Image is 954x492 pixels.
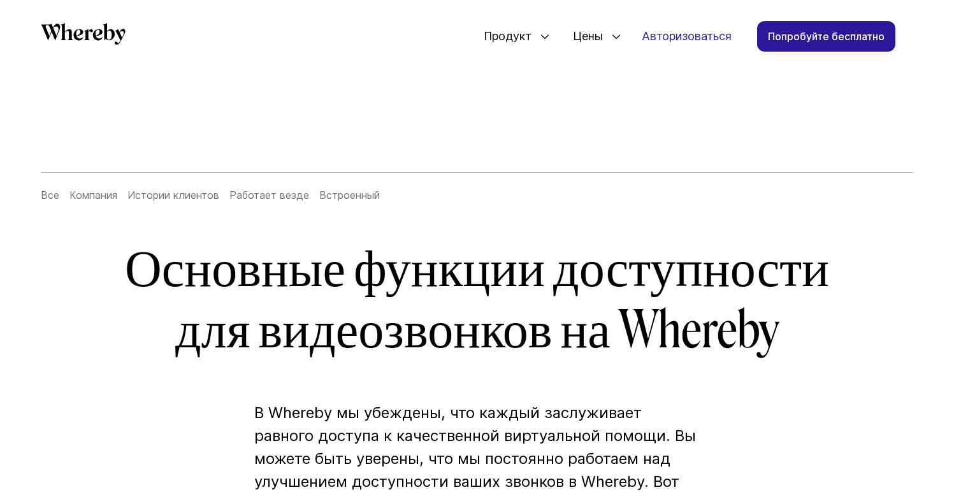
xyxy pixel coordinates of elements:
font: Авторизоваться [642,29,732,43]
a: Попробуйте бесплатно [757,21,895,52]
font: Основные функции доступности для видеозвонков на Whereby [125,238,829,361]
a: Компания [69,189,117,201]
a: Истории клиентов [127,189,219,201]
font: Попробуйте бесплатно [768,30,885,43]
font: Цены [573,29,603,43]
a: Работает везде [229,189,309,201]
font: Продукт [484,29,531,43]
a: При этом [41,23,126,49]
a: Все [41,189,59,201]
a: Встроенный [319,189,380,201]
a: Авторизоваться [632,22,742,51]
svg: При этом [41,23,126,45]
